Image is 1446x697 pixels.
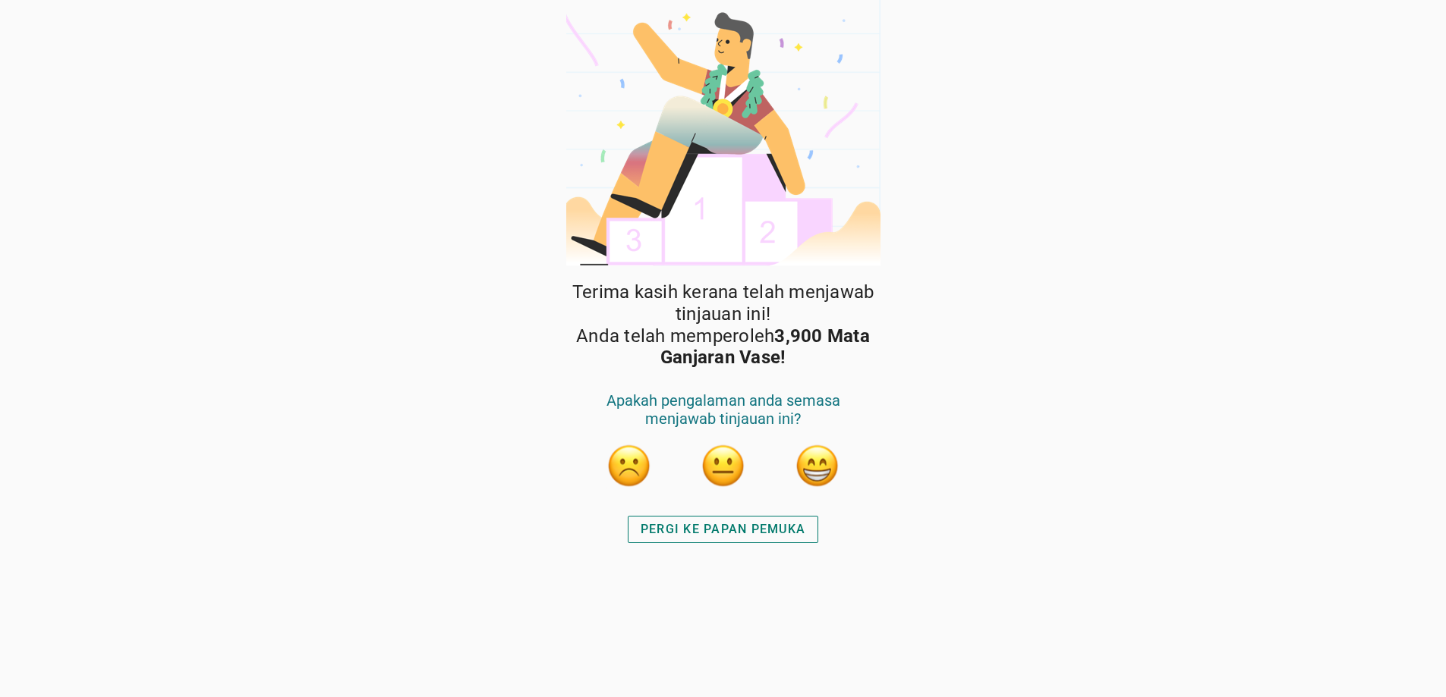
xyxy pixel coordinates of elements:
span: Terima kasih kerana telah menjawab tinjauan ini! [564,281,883,325]
span: Anda telah memperoleh [564,325,883,369]
div: PERGI KE PAPAN PEMUKA [641,520,805,538]
button: PERGI KE PAPAN PEMUKA [628,516,818,543]
div: Apakah pengalaman anda semasa menjawab tinjauan ini? [582,391,865,443]
strong: 3,900 Mata Ganjaran Vase! [660,325,870,369]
